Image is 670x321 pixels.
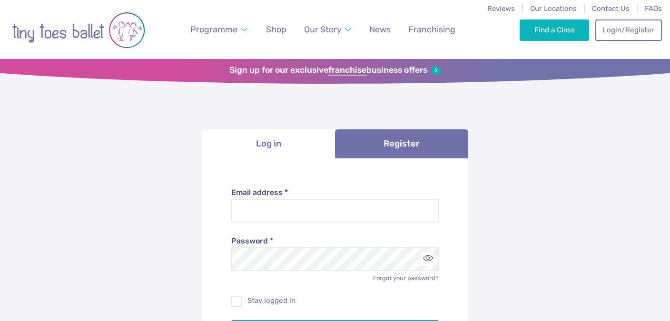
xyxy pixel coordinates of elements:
a: Reviews [487,4,515,13]
a: Programme [186,19,252,40]
a: Contact Us [592,4,630,13]
strong: franchise [328,65,366,76]
a: Register [335,129,468,158]
label: Stay logged in [231,296,439,306]
a: Sign up for our exclusivefranchisebusiness offers [229,65,440,76]
a: Find a Class [520,19,590,40]
span: Programme [190,24,237,34]
span: Shop [266,24,286,34]
label: Email address * [231,187,439,198]
label: Password * [231,236,439,246]
img: tiny toes ballet [12,6,145,54]
span: Our Story [304,24,342,34]
a: Login/Register [595,19,662,40]
span: News [369,24,391,34]
button: Toggle password visibility [422,253,434,265]
span: Franchising [408,24,455,34]
a: Franchising [404,19,460,40]
a: Our Locations [530,4,577,13]
a: Forgot your password? [373,274,439,282]
a: Shop [262,19,291,40]
a: Our Story [300,19,356,40]
a: FAQs [645,4,662,13]
a: News [365,19,395,40]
